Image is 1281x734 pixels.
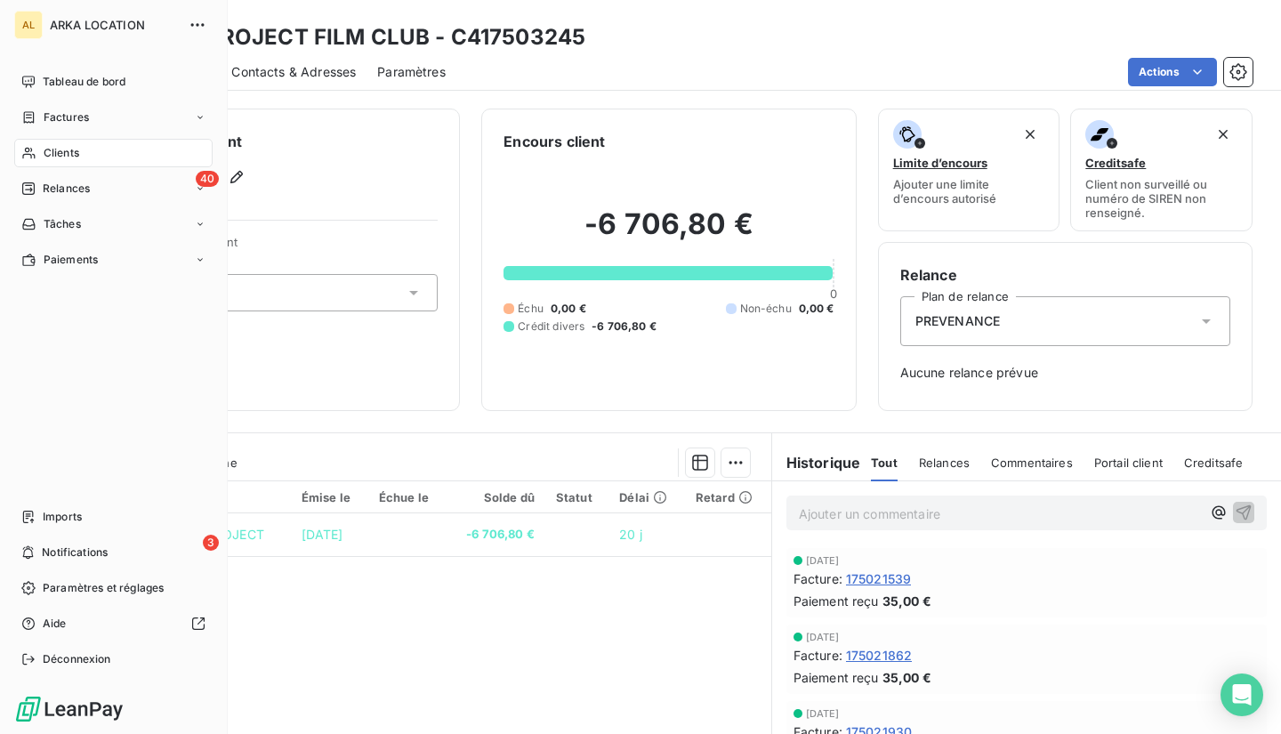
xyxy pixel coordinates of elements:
[42,544,108,561] span: Notifications
[991,456,1073,470] span: Commentaires
[518,301,544,317] span: Échu
[44,216,81,232] span: Tâches
[696,490,761,504] div: Retard
[893,177,1045,206] span: Ajouter une limite d’encours autorisé
[504,206,834,260] h2: -6 706,80 €
[794,646,842,665] span: Facture :
[900,364,1230,382] span: Aucune relance prévue
[919,456,970,470] span: Relances
[878,109,1060,231] button: Limite d’encoursAjouter une limite d’encours autorisé
[196,171,219,187] span: 40
[806,632,840,642] span: [DATE]
[900,264,1230,286] h6: Relance
[43,509,82,525] span: Imports
[44,109,89,125] span: Factures
[143,235,438,260] span: Propriétés Client
[302,490,358,504] div: Émise le
[43,651,111,667] span: Déconnexion
[43,74,125,90] span: Tableau de bord
[44,252,98,268] span: Paiements
[1128,58,1217,86] button: Actions
[1184,456,1244,470] span: Creditsafe
[794,592,879,610] span: Paiement reçu
[846,646,912,665] span: 175021862
[302,527,343,542] span: [DATE]
[556,490,598,504] div: Statut
[14,695,125,723] img: Logo LeanPay
[43,181,90,197] span: Relances
[203,535,219,551] span: 3
[457,490,535,504] div: Solde dû
[794,668,879,687] span: Paiement reçu
[518,319,584,335] span: Crédit divers
[915,312,1001,330] span: PREVENANCE
[14,609,213,638] a: Aide
[504,131,605,152] h6: Encours client
[108,131,438,152] h6: Informations client
[43,580,164,596] span: Paramètres et réglages
[882,668,931,687] span: 35,00 €
[740,301,792,317] span: Non-échu
[14,11,43,39] div: AL
[50,18,178,32] span: ARKA LOCATION
[806,555,840,566] span: [DATE]
[457,526,535,544] span: -6 706,80 €
[44,145,79,161] span: Clients
[794,569,842,588] span: Facture :
[871,456,898,470] span: Tout
[1070,109,1253,231] button: CreditsafeClient non surveillé ou numéro de SIREN non renseigné.
[1221,674,1263,716] div: Open Intercom Messenger
[772,452,861,473] h6: Historique
[893,156,987,170] span: Limite d’encours
[231,63,356,81] span: Contacts & Adresses
[882,592,931,610] span: 35,00 €
[619,490,674,504] div: Délai
[1094,456,1163,470] span: Portail client
[1085,177,1237,220] span: Client non surveillé ou numéro de SIREN non renseigné.
[846,569,911,588] span: 175021539
[379,490,436,504] div: Échue le
[157,21,585,53] h3: THE PROJECT FILM CLUB - C417503245
[377,63,446,81] span: Paramètres
[1085,156,1146,170] span: Creditsafe
[592,319,657,335] span: -6 706,80 €
[830,286,837,301] span: 0
[43,616,67,632] span: Aide
[619,527,642,542] span: 20 j
[551,301,586,317] span: 0,00 €
[806,708,840,719] span: [DATE]
[799,301,834,317] span: 0,00 €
